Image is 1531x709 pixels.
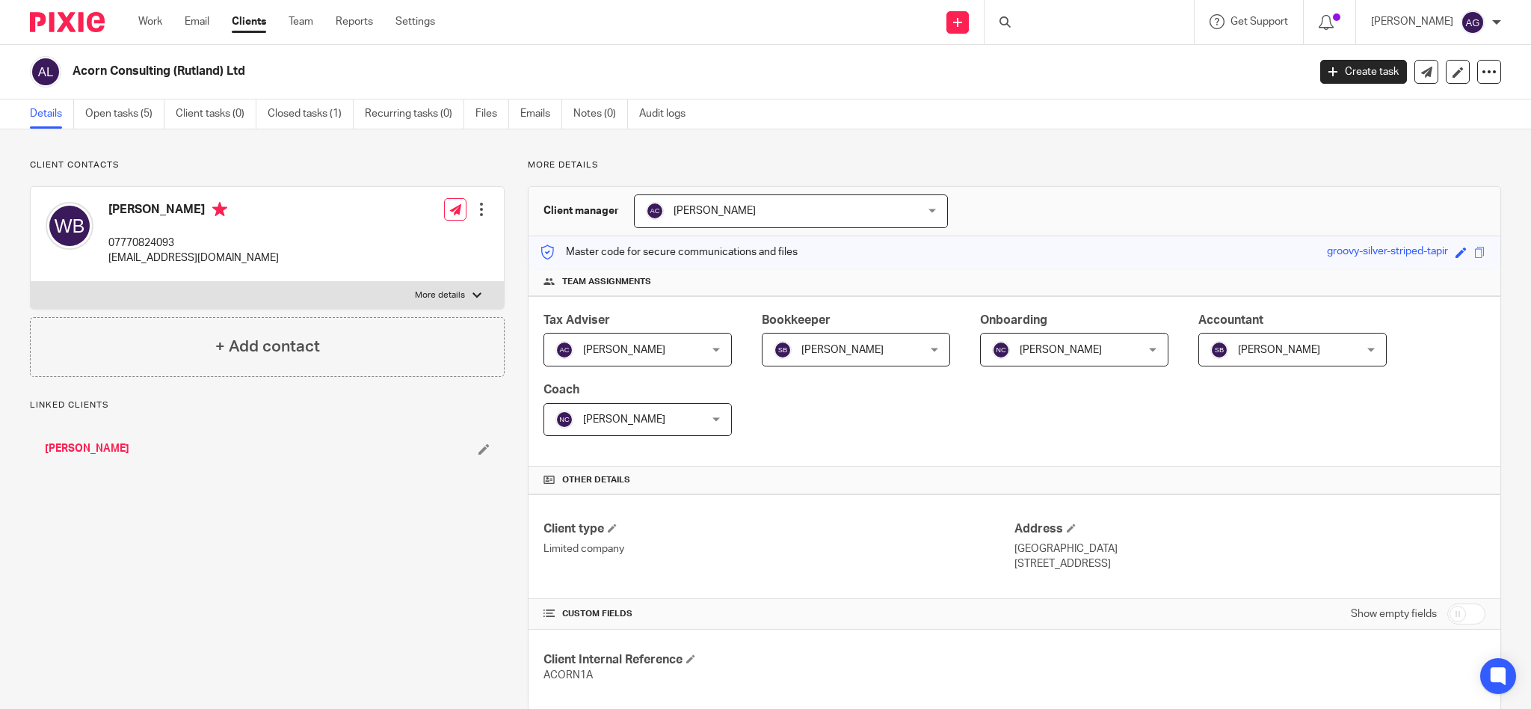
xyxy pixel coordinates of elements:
[30,159,505,171] p: Client contacts
[289,14,313,29] a: Team
[543,652,1014,668] h4: Client Internal Reference
[555,411,573,429] img: svg%3E
[1461,10,1485,34] img: svg%3E
[1014,521,1485,537] h4: Address
[212,202,227,217] i: Primary
[528,159,1501,171] p: More details
[395,14,435,29] a: Settings
[980,314,1047,326] span: Onboarding
[992,341,1010,359] img: svg%3E
[555,341,573,359] img: svg%3E
[639,99,697,129] a: Audit logs
[543,384,579,396] span: Coach
[475,99,509,129] a: Files
[573,99,628,129] a: Notes (0)
[1320,60,1407,84] a: Create task
[73,64,1053,79] h2: Acorn Consulting (Rutland) Ltd
[30,56,61,88] img: svg%3E
[1327,244,1448,261] div: groovy-silver-striped-tapir
[562,276,651,288] span: Team assignments
[543,541,1014,556] p: Limited company
[336,14,373,29] a: Reports
[1014,556,1485,571] p: [STREET_ADDRESS]
[30,99,74,129] a: Details
[176,99,256,129] a: Client tasks (0)
[1014,541,1485,556] p: [GEOGRAPHIC_DATA]
[415,289,465,301] p: More details
[543,670,593,681] span: ACORN1A
[365,99,464,129] a: Recurring tasks (0)
[215,335,320,358] h4: + Add contact
[108,236,279,251] p: 07770824093
[1020,345,1102,355] span: [PERSON_NAME]
[232,14,266,29] a: Clients
[30,399,505,411] p: Linked clients
[138,14,162,29] a: Work
[108,251,279,266] p: [EMAIL_ADDRESS][DOMAIN_NAME]
[1198,314,1263,326] span: Accountant
[520,99,562,129] a: Emails
[583,345,665,355] span: [PERSON_NAME]
[1230,16,1288,27] span: Get Support
[1351,607,1437,621] label: Show empty fields
[674,206,756,216] span: [PERSON_NAME]
[583,414,665,425] span: [PERSON_NAME]
[646,202,664,220] img: svg%3E
[85,99,164,129] a: Open tasks (5)
[801,345,884,355] span: [PERSON_NAME]
[540,245,798,260] p: Master code for secure communications and files
[543,314,610,326] span: Tax Adviser
[268,99,354,129] a: Closed tasks (1)
[1371,14,1453,29] p: [PERSON_NAME]
[108,202,279,221] h4: [PERSON_NAME]
[1238,345,1320,355] span: [PERSON_NAME]
[543,608,1014,620] h4: CUSTOM FIELDS
[543,521,1014,537] h4: Client type
[45,441,129,456] a: [PERSON_NAME]
[1210,341,1228,359] img: svg%3E
[185,14,209,29] a: Email
[30,12,105,32] img: Pixie
[562,474,630,486] span: Other details
[774,341,792,359] img: svg%3E
[543,203,619,218] h3: Client manager
[46,202,93,250] img: svg%3E
[762,314,831,326] span: Bookkeeper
